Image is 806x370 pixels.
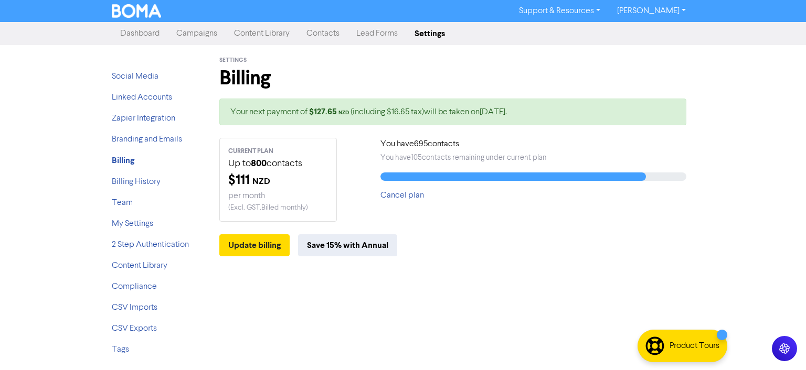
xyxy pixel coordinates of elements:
[298,234,397,256] button: Save 15% with Annual
[228,147,328,156] p: CURRENT PLAN
[298,23,348,44] a: Contacts
[112,178,161,186] a: Billing History
[380,191,424,200] a: Cancel plan
[226,23,298,44] a: Content Library
[380,138,686,150] p: You have 695 contacts
[754,320,806,370] iframe: Chat Widget
[112,72,158,81] a: Social Media
[112,135,182,144] a: Branding and Emails
[228,156,328,171] p: Up to contacts
[112,4,161,18] img: BOMA Logo
[112,157,134,165] a: Billing
[309,106,351,117] strong: $ 127.65
[112,282,157,291] a: Compliance
[112,303,157,312] a: CSV Imports
[252,176,270,187] span: NZD
[228,202,328,213] div: ( Excl. GST. Billed monthly )
[251,157,267,169] strong: 800
[112,93,172,102] a: Linked Accounts
[219,234,290,256] button: Update billing
[112,114,175,123] a: Zapier Integration
[338,110,349,116] span: NZD
[219,57,247,64] span: Settings
[406,23,453,44] a: Settings
[219,66,686,90] h1: Billing
[112,199,133,207] a: Team
[348,23,406,44] a: Lead Forms
[112,155,134,166] strong: Billing
[511,3,609,19] a: Support & Resources
[219,99,686,125] div: Your next payment of (including $16.65 tax) will be taken on [DATE] .
[112,23,168,44] a: Dashboard
[112,324,157,333] a: CSV Exports
[609,3,694,19] a: [PERSON_NAME]
[380,153,686,164] p: You have 105 contacts remaining under current plan
[112,220,153,228] a: My Settings
[168,23,226,44] a: Campaigns
[228,190,328,202] div: per month
[112,262,167,270] a: Content Library
[228,171,328,190] div: $ 111
[112,345,129,354] a: Tags
[112,241,189,249] a: 2 Step Authentication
